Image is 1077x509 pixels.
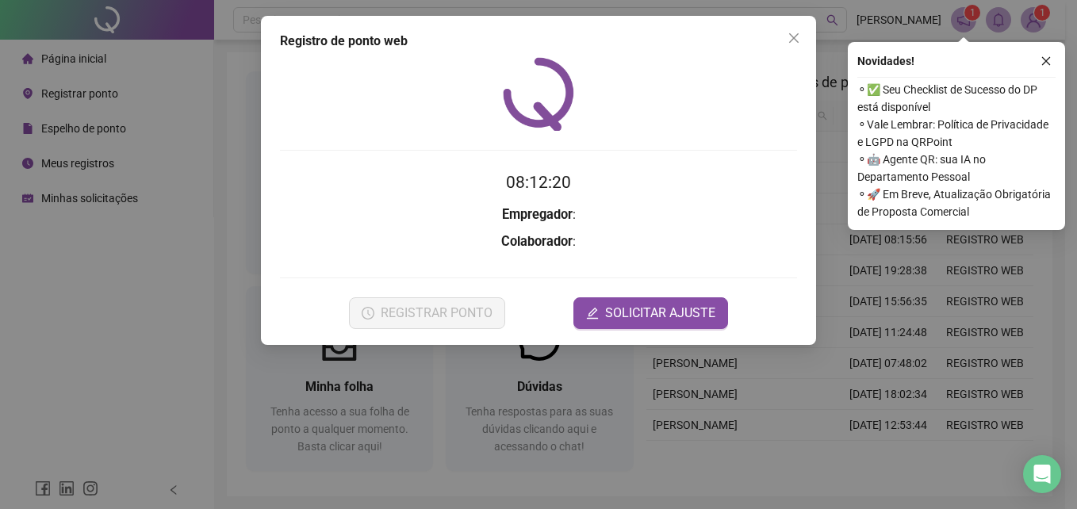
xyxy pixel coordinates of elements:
[857,81,1056,116] span: ⚬ ✅ Seu Checklist de Sucesso do DP está disponível
[788,32,800,44] span: close
[501,234,573,249] strong: Colaborador
[573,297,728,329] button: editSOLICITAR AJUSTE
[280,32,797,51] div: Registro de ponto web
[857,151,1056,186] span: ⚬ 🤖 Agente QR: sua IA no Departamento Pessoal
[781,25,807,51] button: Close
[857,186,1056,220] span: ⚬ 🚀 Em Breve, Atualização Obrigatória de Proposta Comercial
[857,116,1056,151] span: ⚬ Vale Lembrar: Política de Privacidade e LGPD na QRPoint
[506,173,571,192] time: 08:12:20
[502,207,573,222] strong: Empregador
[605,304,715,323] span: SOLICITAR AJUSTE
[280,205,797,225] h3: :
[1023,455,1061,493] div: Open Intercom Messenger
[280,232,797,252] h3: :
[586,307,599,320] span: edit
[1041,55,1052,67] span: close
[503,57,574,131] img: QRPoint
[857,52,914,70] span: Novidades !
[349,297,505,329] button: REGISTRAR PONTO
